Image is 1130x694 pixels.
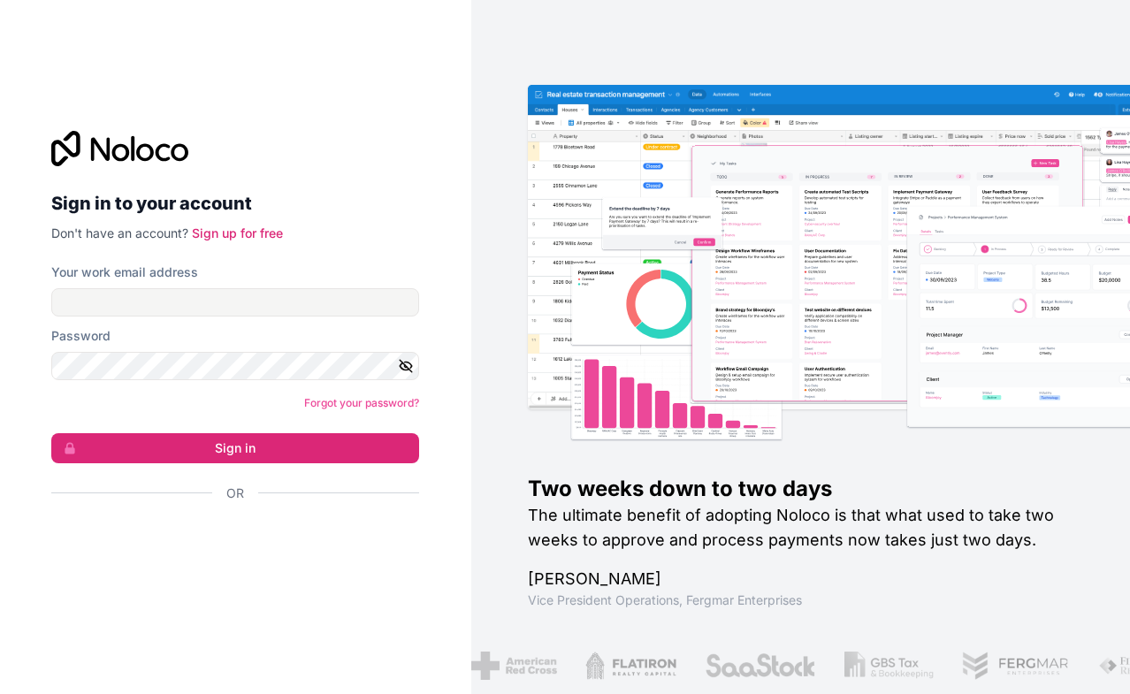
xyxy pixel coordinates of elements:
h2: Sign in to your account [51,187,419,219]
h2: The ultimate benefit of adopting Noloco is that what used to take two weeks to approve and proces... [528,503,1074,553]
iframe: Sign in with Google Button [42,522,414,561]
img: /assets/flatiron-C8eUkumj.png [584,652,676,680]
label: Your work email address [51,263,198,281]
img: /assets/gbstax-C-GtDUiK.png [844,652,934,680]
h1: [PERSON_NAME] [528,567,1074,591]
h1: Vice President Operations , Fergmar Enterprises [528,591,1074,609]
img: /assets/american-red-cross-BAupjrZR.png [470,652,556,680]
img: /assets/saastock-C6Zbiodz.png [705,652,816,680]
label: Password [51,327,111,345]
a: Forgot your password? [304,396,419,409]
img: /assets/fergmar-CudnrXN5.png [962,652,1070,680]
a: Sign up for free [192,225,283,240]
input: Email address [51,288,419,316]
h1: Two weeks down to two days [528,475,1074,503]
span: Don't have an account? [51,225,188,240]
button: Sign in [51,433,419,463]
span: Or [226,484,244,502]
input: Password [51,352,419,380]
